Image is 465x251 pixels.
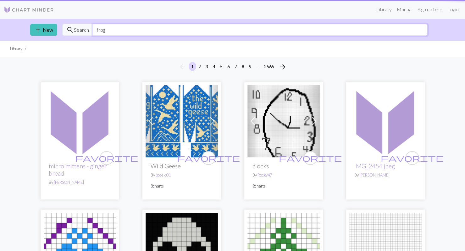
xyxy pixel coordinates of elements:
p: By [49,179,111,185]
p: By [354,172,417,178]
h2: clocks [252,162,315,170]
i: Next [279,63,286,71]
img: clocks [247,85,320,157]
button: 2 [196,62,203,71]
span: favorite [75,153,138,163]
a: micro mitten -tree [247,245,320,251]
button: 8 [239,62,247,71]
span: favorite [279,153,342,163]
a: IMG_2454.jpeg [354,162,395,170]
span: search [66,25,74,34]
a: Manual [394,3,415,16]
a: Library [374,3,394,16]
a: poosie01 [156,172,171,177]
a: New [30,24,57,36]
button: 5 [218,62,225,71]
button: favourite [202,151,215,165]
img: Wild Geese [146,85,218,157]
li: Library [10,46,22,52]
button: 7 [232,62,240,71]
i: favourite [279,152,342,164]
i: favourite [177,152,240,164]
a: Sign up free [415,3,445,16]
a: micro mitten - bells [44,245,116,251]
i: favourite [381,152,444,164]
a: Rocky47 [257,172,272,177]
button: 6 [225,62,232,71]
button: 2565 [262,62,277,71]
a: Wild Geese [146,117,218,123]
p: 8 charts [151,183,213,189]
span: Search [74,26,89,34]
button: favourite [100,151,113,165]
button: 4 [210,62,218,71]
button: favourite [405,151,419,165]
a: clocks [247,117,320,123]
p: By [252,172,315,178]
p: By [151,172,213,178]
img: Logo [4,6,54,14]
a: micro mittens - ginger bread [44,117,116,123]
a: Login [445,3,461,16]
a: [PERSON_NAME] [359,172,390,177]
p: 2 charts [252,183,315,189]
button: 9 [246,62,254,71]
a: Eyðun [349,245,422,251]
span: arrow_forward [279,63,286,71]
a: IMG_2454.jpeg [349,117,422,123]
img: micro mittens - ginger bread [44,85,116,157]
a: micro mittens - ginger bread [49,162,107,177]
button: 3 [203,62,211,71]
button: Next [276,62,289,72]
a: [PERSON_NAME] [54,180,84,185]
span: favorite [177,153,240,163]
i: favourite [75,152,138,164]
span: favorite [381,153,444,163]
span: add [34,25,42,34]
button: favourite [303,151,317,165]
h2: Wild Geese [151,162,213,170]
a: kissan kallo.jpg [146,245,218,251]
button: 1 [189,62,196,71]
nav: Page navigation [176,62,289,72]
img: IMG_2454.jpeg [349,85,422,157]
